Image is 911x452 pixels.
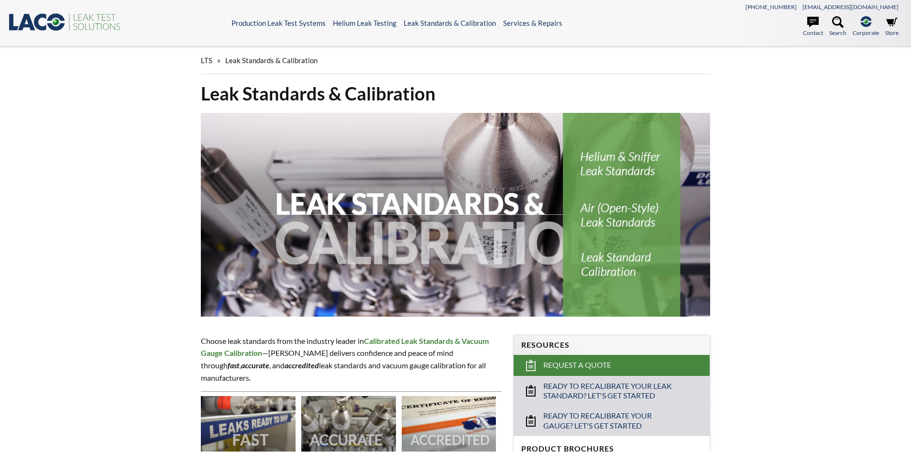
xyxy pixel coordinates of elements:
[225,56,318,65] span: Leak Standards & Calibration
[885,16,899,37] a: Store
[201,113,711,317] img: Leak Standards & Calibration header
[514,376,710,406] a: Ready to Recalibrate Your Leak Standard? Let's Get Started
[241,361,269,370] strong: accurate
[231,19,326,27] a: Production Leak Test Systems
[201,47,711,74] div: »
[543,381,681,401] span: Ready to Recalibrate Your Leak Standard? Let's Get Started
[333,19,396,27] a: Helium Leak Testing
[802,3,899,11] a: [EMAIL_ADDRESS][DOMAIN_NAME]
[201,82,711,105] h1: Leak Standards & Calibration
[803,16,823,37] a: Contact
[285,361,319,370] em: accredited
[514,406,710,436] a: Ready to Recalibrate Your Gauge? Let's Get Started
[201,396,296,451] img: Image showing the word FAST overlaid on it
[829,16,846,37] a: Search
[543,411,681,431] span: Ready to Recalibrate Your Gauge? Let's Get Started
[201,56,212,65] span: LTS
[853,28,879,37] span: Corporate
[503,19,562,27] a: Services & Repairs
[521,340,702,350] h4: Resources
[514,355,710,376] a: Request a Quote
[404,19,496,27] a: Leak Standards & Calibration
[228,361,240,370] em: fast
[402,396,496,451] img: Image showing the word ACCREDITED overlaid on it
[301,396,396,451] img: Image showing the word ACCURATE overlaid on it
[543,360,611,370] span: Request a Quote
[746,3,797,11] a: [PHONE_NUMBER]
[201,335,502,384] p: Choose leak standards from the industry leader in —[PERSON_NAME] delivers confidence and peace of...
